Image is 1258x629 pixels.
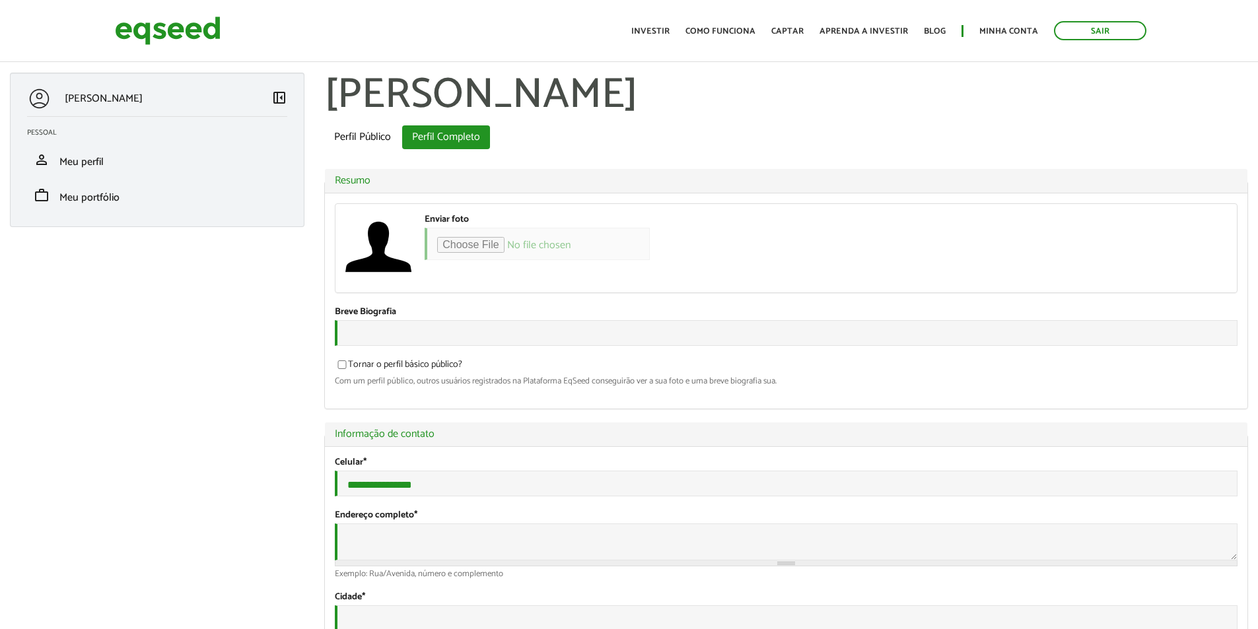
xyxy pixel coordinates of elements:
a: Perfil Completo [402,125,490,149]
a: Colapsar menu [271,90,287,108]
input: Tornar o perfil básico público? [330,360,354,369]
a: Perfil Público [324,125,401,149]
li: Meu portfólio [17,178,297,213]
a: Blog [924,27,946,36]
label: Celular [335,458,367,467]
a: Ver perfil do usuário. [345,214,411,280]
div: Exemplo: Rua/Avenida, número e complemento [335,570,1238,578]
a: workMeu portfólio [27,187,287,203]
label: Enviar foto [425,215,469,224]
span: Este campo é obrigatório. [414,508,417,523]
span: person [34,152,50,168]
a: Informação de contato [335,429,1238,440]
span: Meu portfólio [59,189,120,207]
li: Meu perfil [17,142,297,178]
a: Aprenda a investir [820,27,908,36]
span: Este campo é obrigatório. [363,455,367,470]
a: Minha conta [979,27,1038,36]
span: Meu perfil [59,153,104,171]
span: Este campo é obrigatório. [362,589,365,605]
div: Com um perfil público, outros usuários registrados na Plataforma EqSeed conseguirão ver a sua fot... [335,377,1238,385]
img: EqSeed [115,13,221,48]
span: left_panel_close [271,90,287,106]
a: personMeu perfil [27,152,287,168]
h2: Pessoal [27,129,297,137]
label: Cidade [335,593,365,602]
img: Foto de Glaucio Alves Borges [345,214,411,280]
p: [PERSON_NAME] [65,92,143,105]
a: Resumo [335,176,1238,186]
label: Tornar o perfil básico público? [335,360,462,374]
h1: [PERSON_NAME] [324,73,1248,119]
label: Breve Biografia [335,308,396,317]
a: Captar [771,27,804,36]
a: Como funciona [685,27,755,36]
a: Investir [631,27,670,36]
a: Sair [1054,21,1146,40]
span: work [34,187,50,203]
label: Endereço completo [335,511,417,520]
